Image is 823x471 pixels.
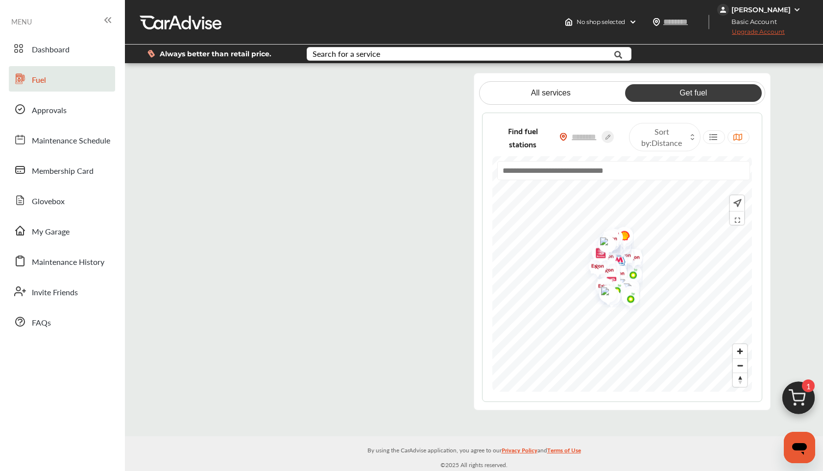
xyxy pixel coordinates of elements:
[577,18,625,26] span: No shop selected
[634,126,689,148] span: Sort by :
[592,281,618,305] img: fuelstation.png
[625,84,762,102] a: Get fuel
[718,17,784,27] span: Basic Account
[717,4,729,16] img: jVpblrzwTbfkPYzPPzSLxeg0AAAAASUVORK5CYII=
[32,44,70,56] span: Dashboard
[595,264,621,288] img: universaladvantage.png
[605,228,631,259] img: shell.png
[608,241,634,272] img: exxon.png
[595,225,619,256] div: Map marker
[32,286,78,299] span: Invite Friends
[609,272,634,297] div: Map marker
[565,18,573,26] img: header-home-logo.8d720a4f.svg
[614,281,638,311] div: Map marker
[733,359,747,373] span: Zoom out
[9,36,115,61] a: Dashboard
[32,226,70,238] span: My Garage
[601,275,625,306] div: Map marker
[9,157,115,183] a: Membership Card
[592,280,618,304] img: fuelstation.png
[591,231,615,255] div: Map marker
[609,272,635,297] img: universaladvantage.png
[653,18,660,26] img: location_vector.a44bc228.svg
[605,225,630,256] img: arco.png
[598,228,624,259] img: exxon.png
[591,242,617,273] img: exxon.png
[614,281,640,311] img: exxon.png
[614,283,640,314] img: bp.png
[160,50,271,57] span: Always better than retail price.
[9,218,115,243] a: My Garage
[601,275,627,306] img: bp.png
[592,280,616,304] div: Map marker
[608,221,634,252] img: shell.png
[605,225,629,256] div: Map marker
[32,165,94,178] span: Membership Card
[733,373,747,387] button: Reset bearing to north
[32,195,65,208] span: Glovebox
[733,344,747,358] button: Zoom in
[32,135,110,147] span: Maintenance Schedule
[9,309,115,334] a: FAQs
[32,317,51,330] span: FAQs
[595,283,621,307] img: 7-eleven.png
[591,231,617,255] img: universaladvantage.png
[594,228,620,259] img: exxon.png
[708,15,709,29] img: header-divider.bc55588e.svg
[595,283,620,307] div: Map marker
[784,432,815,463] iframe: Button to launch messaging window
[731,198,742,209] img: recenter.ce011a49.svg
[614,277,639,301] div: Map marker
[32,104,67,117] span: Approvals
[598,223,624,254] img: speedway.png
[9,96,115,122] a: Approvals
[502,445,537,460] a: Privacy Policy
[9,248,115,274] a: Maintenance History
[598,232,624,263] img: exxon.png
[9,66,115,92] a: Fuel
[125,445,823,455] p: By using the CarAdvise application, you agree to our and
[598,223,622,254] div: Map marker
[595,268,621,299] img: speedway.png
[652,137,682,148] span: Distance
[584,239,609,270] div: Map marker
[494,124,552,150] span: Find fuel stations
[9,127,115,152] a: Maintenance Schedule
[598,232,622,263] div: Map marker
[608,221,632,252] div: Map marker
[614,273,640,304] img: shell.png
[581,252,607,283] img: exxon.png
[617,243,643,274] img: exxon.png
[605,232,631,262] img: mobil.png
[605,232,630,262] div: Map marker
[614,283,639,314] div: Map marker
[591,242,616,273] div: Map marker
[595,268,620,299] div: Map marker
[594,228,619,259] div: Map marker
[606,229,632,260] img: mobil.png
[793,6,801,14] img: WGsFRI8htEPBVLJbROoPRyZpYNWhNONpIPPETTm6eUC0GeLEiAAAAAElFTkSuQmCC
[32,74,46,87] span: Fuel
[584,239,610,270] img: speedway.png
[717,28,785,40] span: Upgrade Account
[731,5,791,14] div: [PERSON_NAME]
[606,229,630,260] div: Map marker
[32,256,104,269] span: Maintenance History
[9,279,115,304] a: Invite Friends
[11,18,32,25] span: MENU
[592,281,616,305] div: Map marker
[147,49,155,58] img: dollor_label_vector.a70140d1.svg
[492,156,752,392] canvas: Map
[313,50,380,58] div: Search for a service
[609,242,635,273] img: exxon.png
[617,259,641,290] div: Map marker
[595,225,621,256] img: exxon.png
[559,133,567,141] img: location_vector_orange.38f05af8.svg
[614,277,640,301] img: universaladvantage.png
[608,241,633,272] div: Map marker
[483,84,620,102] a: All services
[547,445,581,460] a: Terms of Use
[802,379,815,392] span: 1
[588,272,613,303] div: Map marker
